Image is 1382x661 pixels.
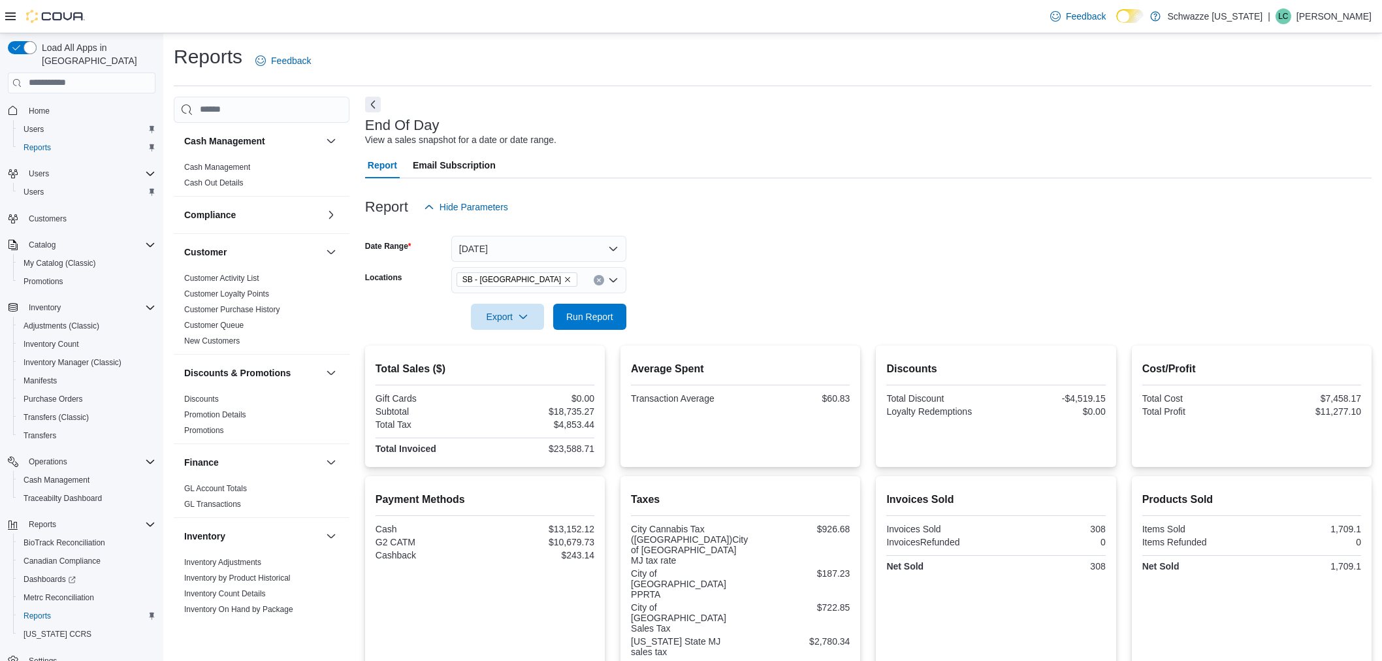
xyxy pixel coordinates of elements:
div: Total Profit [1142,406,1249,417]
span: Users [29,169,49,179]
div: Cash Management [174,159,349,196]
span: Manifests [18,373,155,389]
span: Adjustments (Classic) [24,321,99,331]
div: Items Sold [1142,524,1249,534]
span: Users [18,121,155,137]
button: Customer [323,244,339,260]
p: [PERSON_NAME] [1296,8,1372,24]
span: Run Report [566,310,613,323]
button: Promotions [13,272,161,291]
button: Operations [3,453,161,471]
button: Inventory [323,528,339,544]
h2: Total Sales ($) [376,361,594,377]
h2: Discounts [886,361,1105,377]
h2: Average Spent [631,361,850,377]
button: Transfers [13,427,161,445]
a: [US_STATE] CCRS [18,626,97,642]
h2: Products Sold [1142,492,1361,508]
span: Promotions [24,276,63,287]
a: Inventory On Hand by Package [184,605,293,614]
span: Transfers [18,428,155,443]
span: GL Account Totals [184,483,247,494]
div: City of [GEOGRAPHIC_DATA] Sales Tax [631,602,738,634]
div: Loyalty Redemptions [886,406,993,417]
button: Home [3,101,161,120]
a: Transfers (Classic) [18,410,94,425]
button: Inventory Count [13,335,161,353]
span: Users [24,187,44,197]
h3: End Of Day [365,118,440,133]
span: Traceabilty Dashboard [24,493,102,504]
div: 0 [999,537,1106,547]
label: Locations [365,272,402,283]
span: Canadian Compliance [24,556,101,566]
div: $23,588.71 [487,443,594,454]
button: Clear input [594,275,604,285]
button: BioTrack Reconciliation [13,534,161,552]
span: My Catalog (Classic) [24,258,96,268]
button: Purchase Orders [13,390,161,408]
a: Cash Out Details [184,178,244,187]
h3: Discounts & Promotions [184,366,291,379]
a: Customers [24,211,72,227]
span: Cash Management [184,162,250,172]
span: Feedback [271,54,311,67]
button: Cash Management [323,133,339,149]
button: Open list of options [608,275,619,285]
span: Metrc Reconciliation [18,590,155,605]
div: $926.68 [753,524,850,534]
strong: Net Sold [1142,561,1180,572]
div: 1,709.1 [1254,524,1361,534]
span: Purchase Orders [18,391,155,407]
div: 308 [999,561,1106,572]
a: Promotions [18,274,69,289]
span: SB - Manitou Springs [457,272,577,287]
span: New Customers [184,336,240,346]
div: $243.14 [487,550,594,560]
a: Customer Loyalty Points [184,289,269,298]
a: Customer Purchase History [184,305,280,314]
a: Traceabilty Dashboard [18,491,107,506]
div: 0 [1254,537,1361,547]
span: Home [24,103,155,119]
span: Reports [24,611,51,621]
button: Discounts & Promotions [323,365,339,381]
div: Total Discount [886,393,993,404]
div: -$4,519.15 [999,393,1106,404]
div: [US_STATE] State MJ sales tax [631,636,738,657]
button: Reports [3,515,161,534]
span: Inventory [24,300,155,315]
button: Users [13,120,161,138]
div: $0.00 [999,406,1106,417]
div: Cash [376,524,483,534]
a: Inventory Adjustments [184,558,261,567]
span: Canadian Compliance [18,553,155,569]
p: | [1268,8,1270,24]
span: Transfers [24,430,56,441]
div: City Cannabis Tax ([GEOGRAPHIC_DATA])City of [GEOGRAPHIC_DATA] MJ tax rate [631,524,748,566]
span: Export [479,304,536,330]
div: View a sales snapshot for a date or date range. [365,133,556,147]
button: Hide Parameters [419,194,513,220]
button: Operations [24,454,72,470]
button: Compliance [184,208,321,221]
span: Purchase Orders [24,394,83,404]
a: Dashboards [18,572,81,587]
span: BioTrack Reconciliation [24,538,105,548]
span: Customer Loyalty Points [184,289,269,299]
button: Next [365,97,381,112]
button: Inventory [24,300,66,315]
span: Operations [24,454,155,470]
div: $4,853.44 [487,419,594,430]
span: BioTrack Reconciliation [18,535,155,551]
span: Metrc Reconciliation [24,592,94,603]
button: Catalog [3,236,161,254]
button: Catalog [24,237,61,253]
div: Invoices Sold [886,524,993,534]
span: Users [24,166,155,182]
div: $2,780.34 [743,636,850,647]
span: Reports [18,140,155,155]
span: Catalog [24,237,155,253]
div: G2 CATM [376,537,483,547]
a: Inventory Count [18,336,84,352]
